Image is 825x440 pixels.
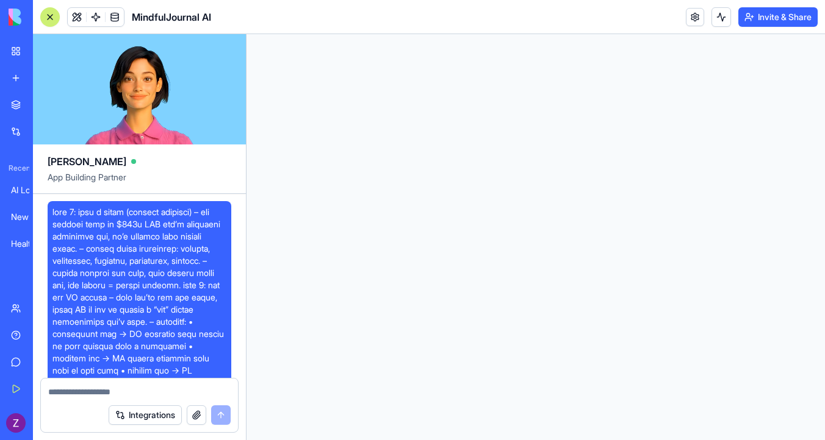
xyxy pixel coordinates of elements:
[4,205,52,229] a: New App
[9,9,84,26] img: logo
[11,211,45,223] div: New App
[132,10,211,24] span: MindfulJournal AI
[6,413,26,433] img: ACg8ocLbFy8DHtL2uPWw6QbHWmV0YcGiQda46qJNV01azvxVGNKDKQ=s96-c
[4,178,52,202] a: AI Logo Generator
[11,238,45,250] div: Health Optimization Hub
[4,232,52,256] a: Health Optimization Hub
[109,405,182,425] button: Integrations
[48,171,231,193] span: App Building Partner
[4,163,29,173] span: Recent
[48,154,126,169] span: [PERSON_NAME]
[738,7,818,27] button: Invite & Share
[11,184,45,196] div: AI Logo Generator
